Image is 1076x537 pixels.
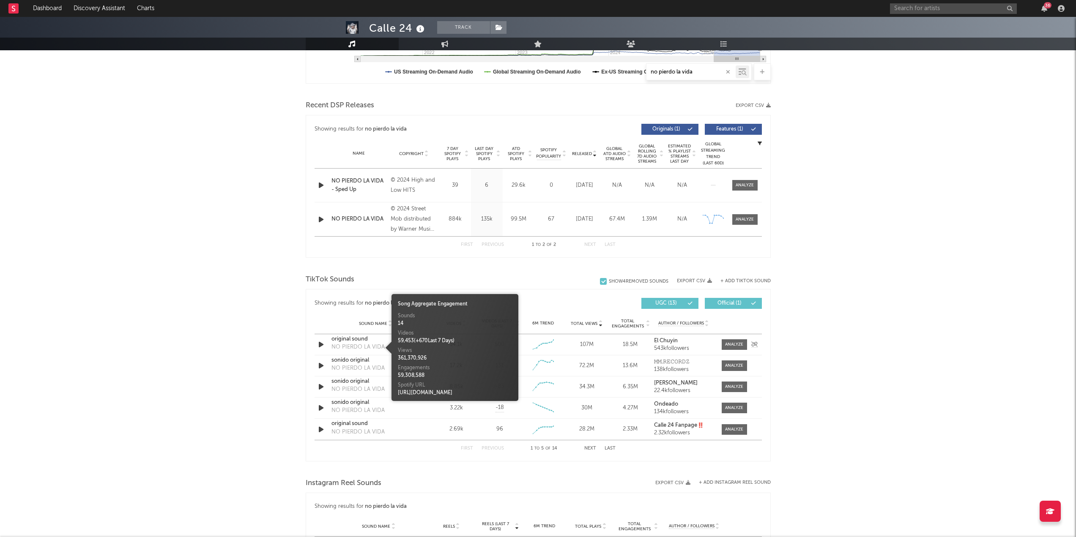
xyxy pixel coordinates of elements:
div: 14 [398,320,512,327]
span: 7 Day Spotify Plays [441,146,464,161]
div: Show 4 Removed Sounds [609,279,668,284]
div: Engagements [398,364,512,372]
span: TikTok Sounds [306,275,354,285]
div: 1 2 2 [521,240,567,250]
div: NO PIERDO LA VIDA [331,364,385,373]
div: 96 [496,425,503,433]
button: First [461,446,473,451]
div: 6M Trend [523,523,566,529]
div: 2.33M [611,425,650,433]
strong: Ondeado [654,401,678,407]
button: Previous [482,446,504,451]
div: 6M Trend [523,320,563,327]
button: First [461,243,473,247]
div: 67 [537,215,566,224]
div: NO PIERDO LA VIDA [331,385,385,394]
span: of [545,447,550,450]
div: 2.32k followers [654,430,713,436]
div: Name [331,150,387,157]
span: Originals ( 1 ) [647,127,686,132]
a: NO PIERDO LA VIDA [331,215,387,224]
span: Released [572,151,592,156]
span: -18 [496,403,504,412]
span: Sound Name [359,321,387,326]
div: Global Streaming Trend (Last 60D) [701,141,726,166]
div: 30M [567,404,606,412]
span: Global Rolling 7D Audio Streams [635,144,659,164]
span: to [534,447,539,450]
span: Sound Name [362,524,390,529]
span: Total Engagements [611,319,645,329]
div: © 2024 High and Low HITS [391,175,437,196]
div: 6.35M [611,383,650,391]
span: Copyright [399,151,424,156]
div: Calle 24 [369,21,427,35]
strong: Calle 24 Fanpage‼️ [654,423,704,428]
div: Sounds [398,312,512,320]
button: Track [437,21,490,34]
a: NO PIERDO LA VIDA - Sped Up [331,177,387,194]
div: 99.5M [505,215,532,224]
div: 72.2M [567,362,606,370]
a: original sound [331,335,420,343]
button: Export CSV [655,480,690,485]
div: + Add Instagram Reel Sound [690,480,771,485]
button: Last [605,243,616,247]
div: Showing results for [315,298,538,309]
button: Previous [482,243,504,247]
div: Showing results for [315,502,762,512]
a: [PERSON_NAME] [654,380,713,386]
div: N/A [668,215,696,224]
div: [DATE] [570,181,599,190]
div: 135k [473,215,501,224]
input: Search by song name or URL [646,69,736,76]
div: 4.27M [611,404,650,412]
span: Total Plays [575,524,601,529]
button: Official(1) [705,298,762,309]
span: Last Day Spotify Plays [473,146,496,161]
div: 2.69k [437,425,476,433]
span: Estimated % Playlist Streams Last Day [668,144,691,164]
span: Official ( 1 ) [710,301,749,306]
a: El Chuyin [654,338,713,344]
button: Export CSV [736,103,771,108]
div: no pierdo la vida [365,124,407,134]
div: NO PIERDO LA VIDA [331,428,385,436]
input: Search for artists [890,3,1017,14]
div: 22.4k followers [654,388,713,394]
span: Spotify Popularity [536,147,561,160]
a: sonido original [331,356,420,365]
button: + Add TikTok Sound [720,279,771,283]
div: 59,453 ( + 670 Last 7 Days) [398,337,512,345]
div: 13.6M [611,362,650,370]
strong: 𝙼𝙼.𝚁𝙴𝙲𝙾𝚁𝙳𝚉 [654,359,690,365]
button: Next [584,446,596,451]
a: Ondeado [654,401,713,407]
span: to [536,243,541,247]
span: Author / Followers [669,523,715,529]
div: 0 [537,181,566,190]
button: Export CSV [677,278,712,283]
div: no pierdo la vida [365,502,407,512]
a: sonido original [331,377,420,386]
button: UGC(13) [641,298,698,309]
div: 67.4M [603,215,631,224]
strong: El Chuyin [654,338,678,343]
div: original sound [331,420,420,428]
strong: [PERSON_NAME] [654,380,698,386]
div: NO PIERDO LA VIDA [331,406,385,415]
div: 134k followers [654,409,713,415]
button: 36 [1041,5,1047,12]
div: 543k followers [654,346,713,352]
div: 29.6k [505,181,532,190]
a: Calle 24 Fanpage‼️ [654,423,713,428]
div: no pierdo la vida [365,298,407,308]
span: Author / Followers [658,321,704,326]
button: Originals(1) [641,124,698,135]
div: Song Aggregate Engagement [398,300,512,308]
span: UGC ( 13 ) [647,301,686,306]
